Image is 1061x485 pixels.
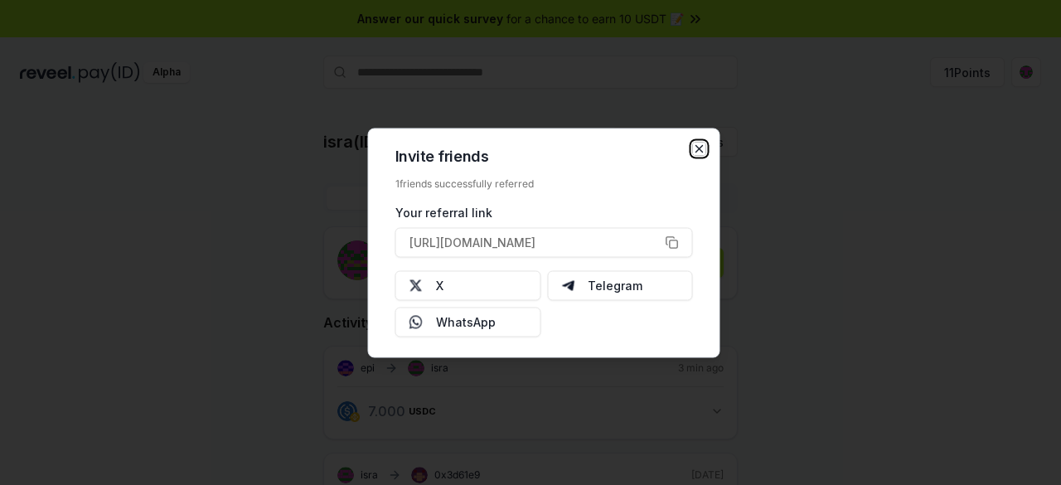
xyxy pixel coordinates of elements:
[395,148,693,163] h2: Invite friends
[409,279,423,292] img: X
[395,307,541,337] button: WhatsApp
[395,270,541,300] button: X
[409,315,423,328] img: Whatsapp
[395,177,693,190] div: 1 friends successfully referred
[395,227,693,257] button: [URL][DOMAIN_NAME]
[561,279,574,292] img: Telegram
[547,270,693,300] button: Telegram
[409,234,535,251] span: [URL][DOMAIN_NAME]
[395,203,693,221] div: Your referral link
